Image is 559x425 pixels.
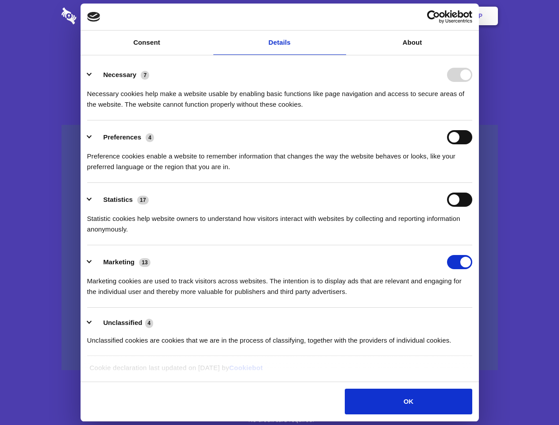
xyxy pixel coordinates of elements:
button: OK [345,389,472,414]
div: Statistic cookies help website owners to understand how visitors interact with websites by collec... [87,207,472,235]
label: Preferences [103,133,141,141]
a: Cookiebot [229,364,263,371]
button: Preferences (4) [87,130,160,144]
a: Usercentrics Cookiebot - opens in a new window [395,10,472,23]
div: Preference cookies enable a website to remember information that changes the way the website beha... [87,144,472,172]
img: logo-wordmark-white-trans-d4663122ce5f474addd5e946df7df03e33cb6a1c49d2221995e7729f52c070b2.svg [62,8,137,24]
img: logo [87,12,100,22]
h1: Eliminate Slack Data Loss. [62,40,498,72]
button: Necessary (7) [87,68,155,82]
label: Necessary [103,71,136,78]
button: Statistics (17) [87,193,154,207]
a: Wistia video thumbnail [62,125,498,371]
button: Marketing (13) [87,255,156,269]
span: 4 [145,319,154,328]
span: 17 [137,196,149,205]
a: Details [213,31,346,55]
a: Contact [359,2,400,30]
span: 7 [141,71,149,80]
span: 4 [146,133,154,142]
label: Marketing [103,258,135,266]
span: 13 [139,258,150,267]
div: Necessary cookies help make a website usable by enabling basic functions like page navigation and... [87,82,472,110]
label: Statistics [103,196,133,203]
a: Login [401,2,440,30]
div: Unclassified cookies are cookies that we are in the process of classifying, together with the pro... [87,328,472,346]
a: Consent [81,31,213,55]
h4: Auto-redaction of sensitive data, encrypted data sharing and self-destructing private chats. Shar... [62,81,498,110]
iframe: Drift Widget Chat Controller [515,381,548,414]
button: Unclassified (4) [87,317,159,328]
div: Cookie declaration last updated on [DATE] by [83,363,476,380]
a: Pricing [260,2,298,30]
div: Marketing cookies are used to track visitors across websites. The intention is to display ads tha... [87,269,472,297]
a: About [346,31,479,55]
